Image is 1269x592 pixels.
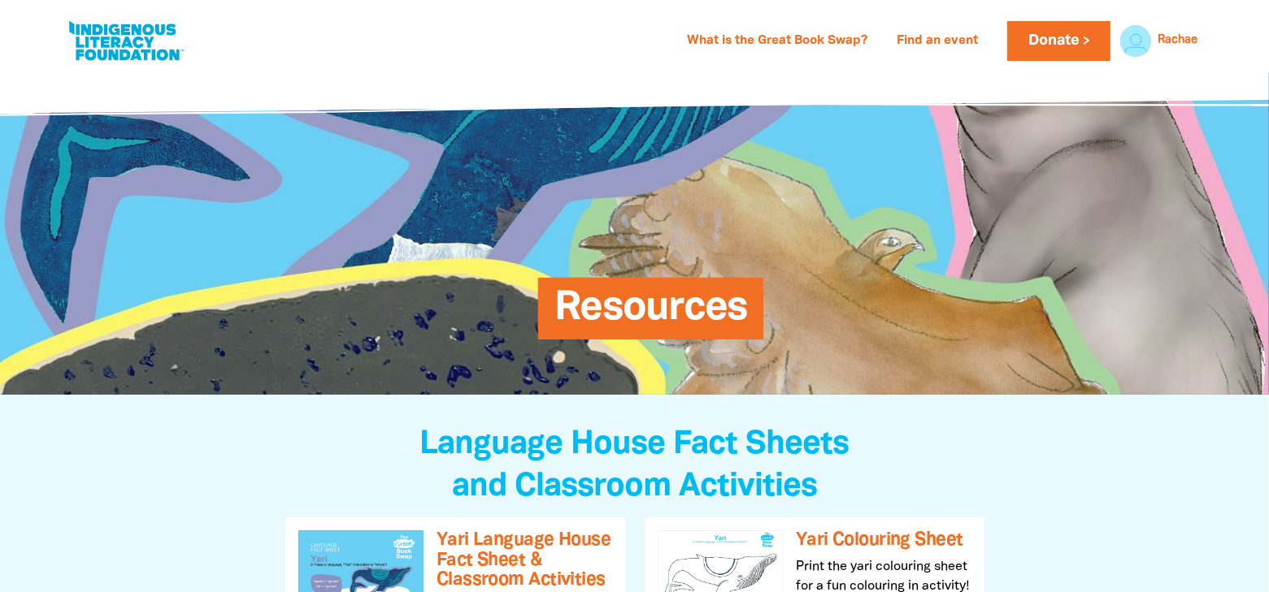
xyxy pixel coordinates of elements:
[1158,35,1197,46] a: Rachae
[1007,21,1110,61] a: Donate
[420,430,850,460] span: Language House Fact Sheets
[437,530,612,590] h3: Yari Language House Fact Sheet & Classroom Activities
[677,28,877,54] a: What is the Great Book Swap?
[887,28,988,54] a: Find an event
[452,472,817,502] span: and Classroom Activities
[796,530,971,551] h3: Yari Colouring Sheet
[554,290,748,339] span: Resources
